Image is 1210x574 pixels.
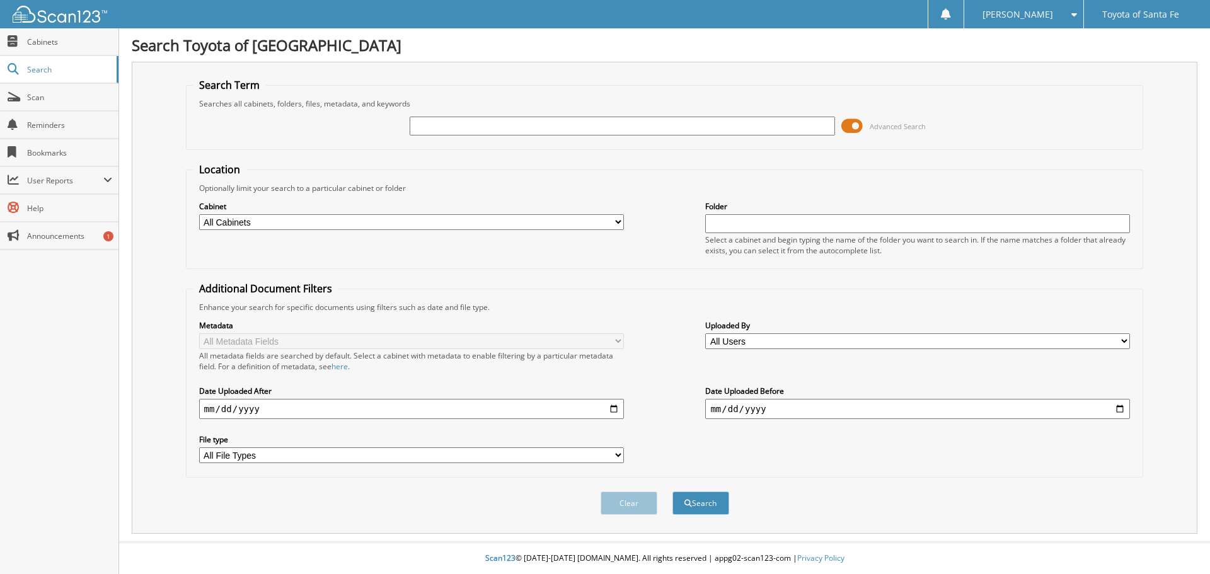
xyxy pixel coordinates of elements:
span: Scan [27,92,112,103]
legend: Additional Document Filters [193,282,338,296]
div: All metadata fields are searched by default. Select a cabinet with metadata to enable filtering b... [199,350,624,372]
div: Select a cabinet and begin typing the name of the folder you want to search in. If the name match... [705,234,1130,256]
span: Bookmarks [27,147,112,158]
a: Privacy Policy [797,553,844,563]
span: Scan123 [485,553,516,563]
span: Cabinets [27,37,112,47]
button: Search [672,491,729,515]
div: Searches all cabinets, folders, files, metadata, and keywords [193,98,1137,109]
span: Reminders [27,120,112,130]
label: File type [199,434,624,445]
input: start [199,399,624,419]
a: here [331,361,348,372]
label: Date Uploaded After [199,386,624,396]
span: User Reports [27,175,103,186]
div: Enhance your search for specific documents using filters such as date and file type. [193,302,1137,313]
label: Uploaded By [705,320,1130,331]
span: Toyota of Santa Fe [1102,11,1179,18]
label: Cabinet [199,201,624,212]
div: © [DATE]-[DATE] [DOMAIN_NAME]. All rights reserved | appg02-scan123-com | [119,543,1210,574]
h1: Search Toyota of [GEOGRAPHIC_DATA] [132,35,1197,55]
div: Optionally limit your search to a particular cabinet or folder [193,183,1137,193]
input: end [705,399,1130,419]
span: Announcements [27,231,112,241]
span: Advanced Search [870,122,926,131]
div: 1 [103,231,113,241]
span: [PERSON_NAME] [982,11,1053,18]
img: scan123-logo-white.svg [13,6,107,23]
label: Date Uploaded Before [705,386,1130,396]
legend: Location [193,163,246,176]
label: Metadata [199,320,624,331]
button: Clear [601,491,657,515]
label: Folder [705,201,1130,212]
span: Help [27,203,112,214]
legend: Search Term [193,78,266,92]
span: Search [27,64,110,75]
